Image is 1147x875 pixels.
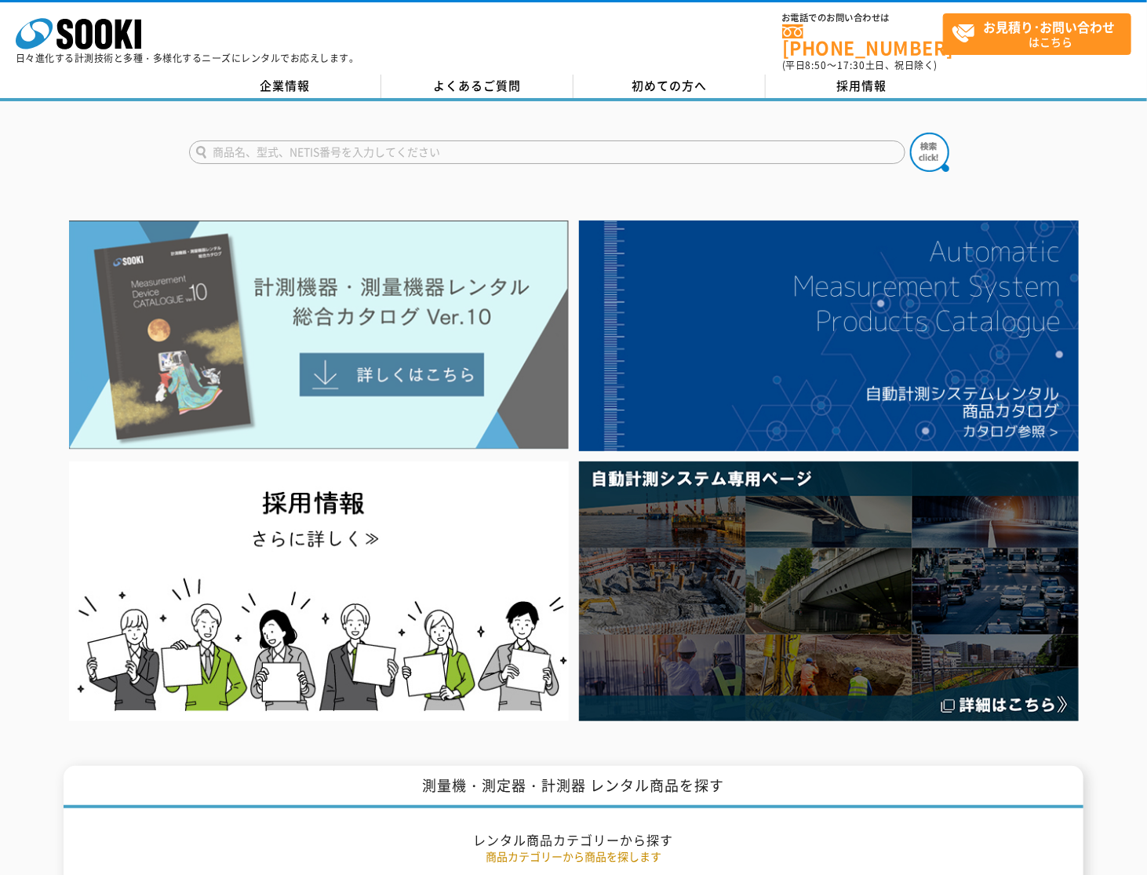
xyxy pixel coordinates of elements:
[573,75,766,98] a: 初めての方へ
[579,221,1079,451] img: 自動計測システムカタログ
[837,58,865,72] span: 17:30
[189,140,905,164] input: 商品名、型式、NETIS番号を入力してください
[632,77,708,94] span: 初めての方へ
[952,14,1131,53] span: はこちら
[984,17,1116,36] strong: お見積り･お問い合わせ
[782,13,943,23] span: お電話でのお問い合わせは
[64,766,1083,809] h1: 測量機・測定器・計測器 レンタル商品を探す
[115,832,1032,848] h2: レンタル商品カテゴリーから探す
[16,53,359,63] p: 日々進化する計測技術と多種・多様化するニーズにレンタルでお応えします。
[782,58,938,72] span: (平日 ～ 土日、祝日除く)
[579,461,1079,721] img: 自動計測システム専用ページ
[115,848,1032,865] p: 商品カテゴリーから商品を探します
[943,13,1131,55] a: お見積り･お問い合わせはこちら
[806,58,828,72] span: 8:50
[766,75,958,98] a: 採用情報
[381,75,573,98] a: よくあるご質問
[782,24,943,57] a: [PHONE_NUMBER]
[910,133,949,172] img: btn_search.png
[189,75,381,98] a: 企業情報
[69,221,569,450] img: Catalog Ver10
[69,461,569,721] img: SOOKI recruit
